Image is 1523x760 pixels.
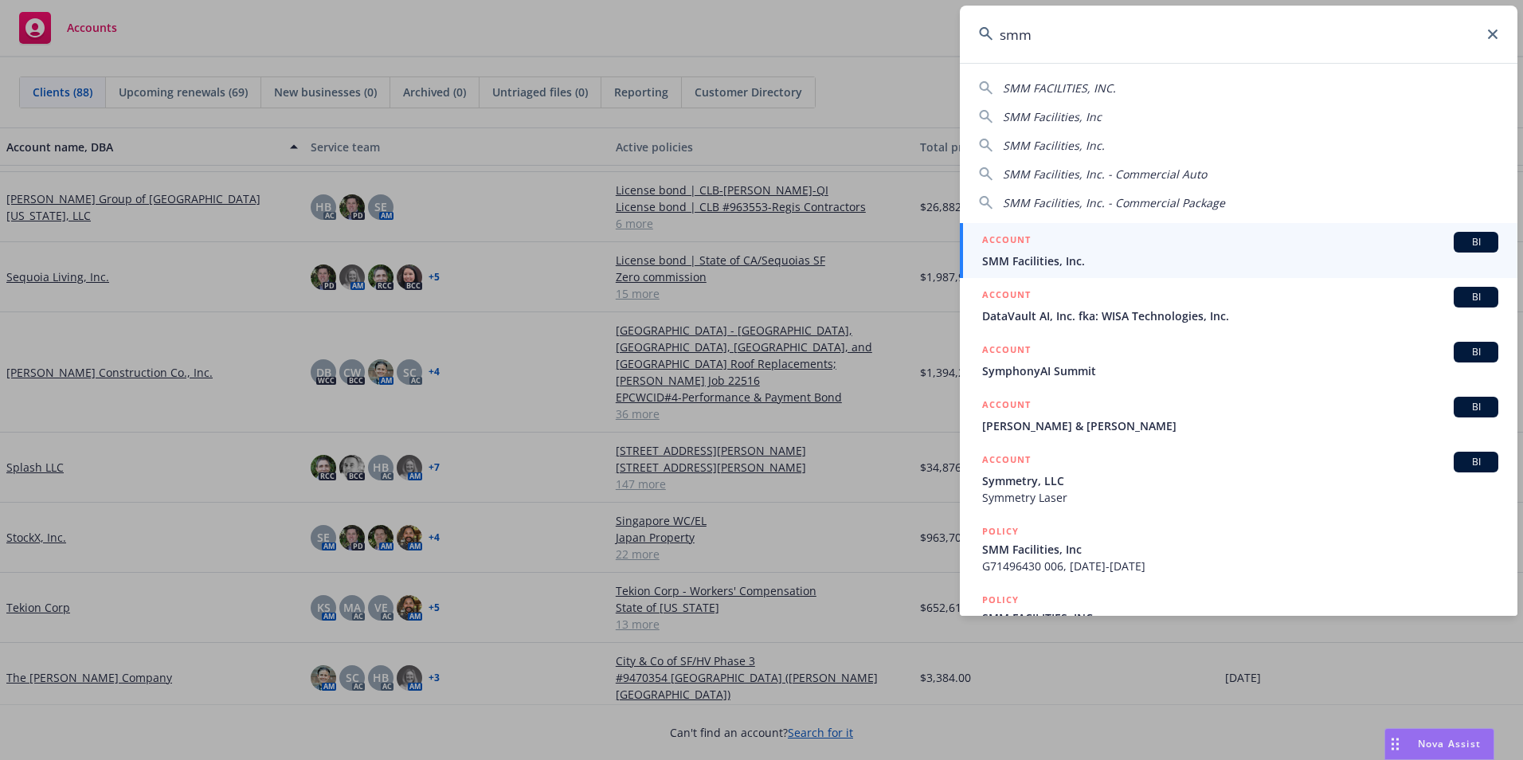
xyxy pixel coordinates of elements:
a: ACCOUNTBI[PERSON_NAME] & [PERSON_NAME] [960,388,1517,443]
span: BI [1460,345,1492,359]
button: Nova Assist [1384,728,1494,760]
h5: ACCOUNT [982,397,1031,416]
span: SMM Facilities, Inc. [982,253,1498,269]
a: POLICYSMM Facilities, IncG71496430 006, [DATE]-[DATE] [960,515,1517,583]
a: ACCOUNTBISymmetry, LLCSymmetry Laser [960,443,1517,515]
span: G71496430 006, [DATE]-[DATE] [982,558,1498,574]
h5: ACCOUNT [982,452,1031,471]
h5: ACCOUNT [982,287,1031,306]
div: Drag to move [1385,729,1405,759]
a: ACCOUNTBISMM Facilities, Inc. [960,223,1517,278]
a: ACCOUNTBISymphonyAI Summit [960,333,1517,388]
span: [PERSON_NAME] & [PERSON_NAME] [982,417,1498,434]
span: SMM Facilities, Inc. - Commercial Package [1003,195,1225,210]
span: BI [1460,455,1492,469]
h5: POLICY [982,523,1019,539]
span: SMM Facilities, Inc [1003,109,1102,124]
input: Search... [960,6,1517,63]
h5: POLICY [982,592,1019,608]
span: SMM Facilities, Inc. - Commercial Auto [1003,166,1207,182]
span: SMM Facilities, Inc. [1003,138,1105,153]
h5: ACCOUNT [982,232,1031,251]
a: POLICYSMM FACILITIES, INC. [960,583,1517,652]
span: BI [1460,290,1492,304]
a: ACCOUNTBIDataVault AI, Inc. fka: WISA Technologies, Inc. [960,278,1517,333]
span: DataVault AI, Inc. fka: WISA Technologies, Inc. [982,308,1498,324]
h5: ACCOUNT [982,342,1031,361]
span: Symmetry, LLC [982,472,1498,489]
span: SymphonyAI Summit [982,362,1498,379]
span: SMM FACILITIES, INC. [982,609,1498,626]
span: Nova Assist [1418,737,1481,750]
span: SMM FACILITIES, INC. [1003,80,1116,96]
span: SMM Facilities, Inc [982,541,1498,558]
span: BI [1460,400,1492,414]
span: Symmetry Laser [982,489,1498,506]
span: BI [1460,235,1492,249]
